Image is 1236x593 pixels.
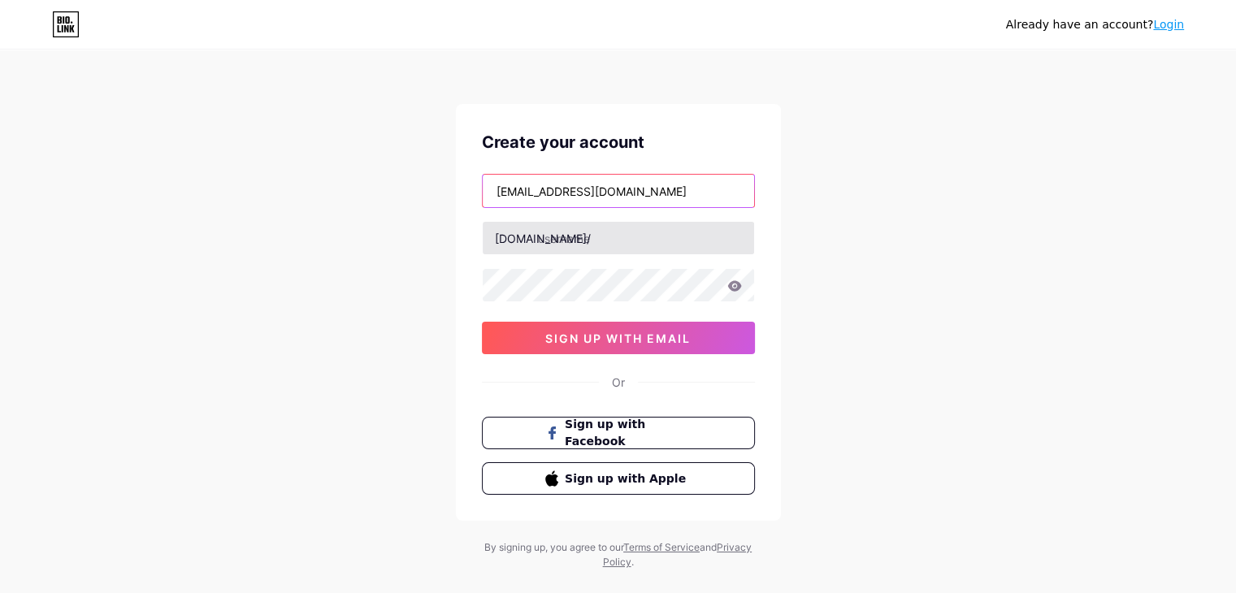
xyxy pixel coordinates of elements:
[565,416,691,450] span: Sign up with Facebook
[545,331,691,345] span: sign up with email
[612,374,625,391] div: Or
[482,462,755,495] button: Sign up with Apple
[1006,16,1184,33] div: Already have an account?
[495,230,591,247] div: [DOMAIN_NAME]/
[565,470,691,487] span: Sign up with Apple
[483,222,754,254] input: username
[483,175,754,207] input: Email
[482,417,755,449] button: Sign up with Facebook
[1153,18,1184,31] a: Login
[480,540,757,569] div: By signing up, you agree to our and .
[482,322,755,354] button: sign up with email
[623,541,700,553] a: Terms of Service
[482,130,755,154] div: Create your account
